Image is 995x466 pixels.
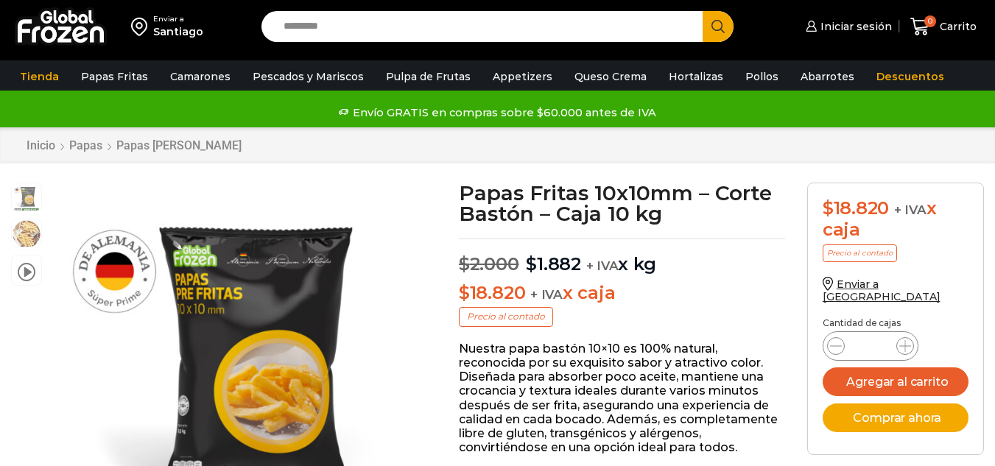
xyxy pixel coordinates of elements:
span: + IVA [586,258,619,273]
a: Papas [PERSON_NAME] [116,138,242,152]
a: Hortalizas [661,63,731,91]
span: $ [526,253,537,275]
p: Nuestra papa bastón 10×10 es 100% natural, reconocida por su exquisito sabor y atractivo color. D... [459,342,785,455]
span: 0 [924,15,936,27]
p: Precio al contado [823,244,897,262]
a: Papas Fritas [74,63,155,91]
h1: Papas Fritas 10x10mm – Corte Bastón – Caja 10 kg [459,183,785,224]
input: Product quantity [857,336,885,356]
bdi: 18.820 [823,197,889,219]
p: x caja [459,283,785,304]
bdi: 2.000 [459,253,519,275]
span: Iniciar sesión [817,19,892,34]
a: Abarrotes [793,63,862,91]
button: Comprar ahora [823,403,968,432]
span: 10×10 [12,219,41,249]
bdi: 18.820 [459,282,525,303]
a: Pulpa de Frutas [379,63,478,91]
p: Precio al contado [459,307,553,326]
span: $ [459,253,470,275]
img: address-field-icon.svg [131,14,153,39]
div: Enviar a [153,14,203,24]
a: Iniciar sesión [802,12,892,41]
span: Carrito [936,19,977,34]
span: $ [823,197,834,219]
span: 10×10 [12,183,41,213]
span: $ [459,282,470,303]
button: Agregar al carrito [823,367,968,396]
div: x caja [823,198,968,241]
a: Appetizers [485,63,560,91]
div: Santiago [153,24,203,39]
bdi: 1.882 [526,253,581,275]
p: Cantidad de cajas [823,318,968,328]
a: Enviar a [GEOGRAPHIC_DATA] [823,278,940,303]
span: + IVA [894,202,927,217]
a: Descuentos [869,63,952,91]
a: Camarones [163,63,238,91]
a: 0 Carrito [907,10,980,44]
a: Tienda [13,63,66,91]
p: x kg [459,239,785,275]
a: Queso Crema [567,63,654,91]
nav: Breadcrumb [26,138,242,152]
span: + IVA [530,287,563,302]
button: Search button [703,11,734,42]
a: Papas [68,138,103,152]
a: Pollos [738,63,786,91]
a: Pescados y Mariscos [245,63,371,91]
a: Inicio [26,138,56,152]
